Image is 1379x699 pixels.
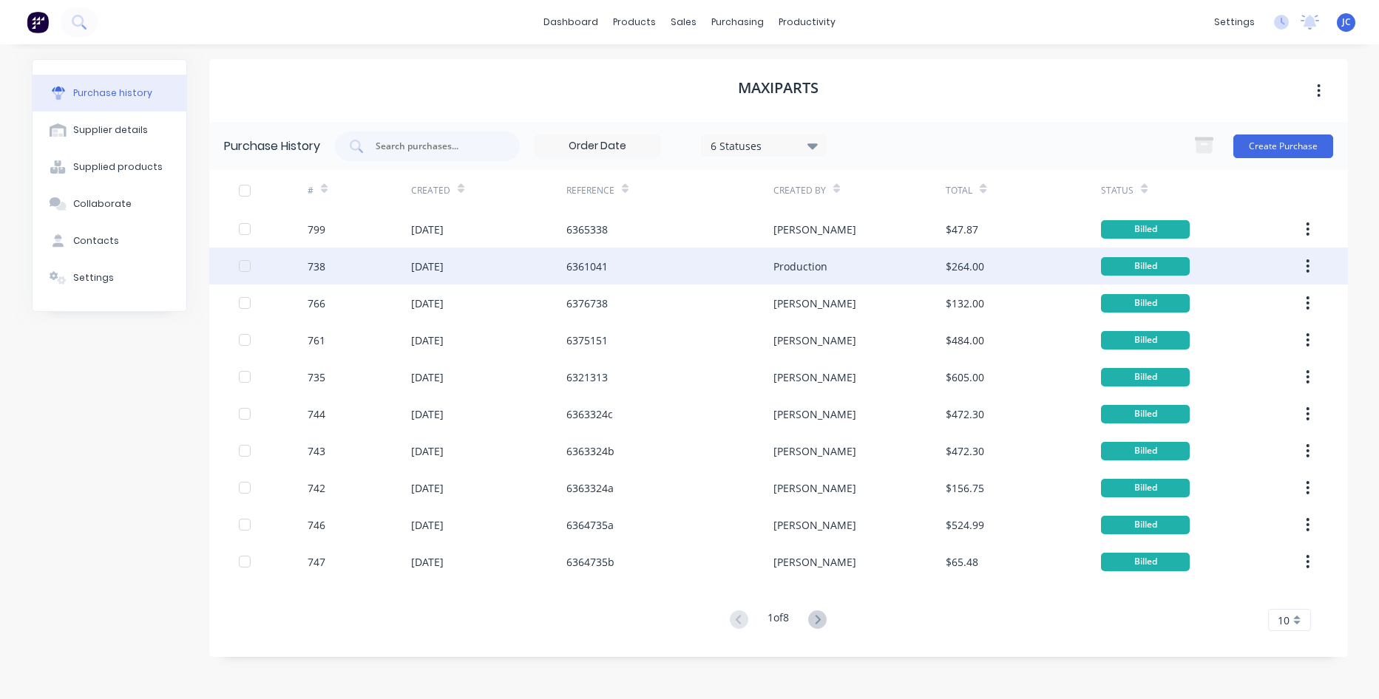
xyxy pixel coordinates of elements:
div: [DATE] [411,443,444,459]
button: Purchase history [33,75,186,112]
div: Contacts [73,234,119,248]
div: 746 [308,517,325,533]
div: sales [663,11,704,33]
span: JC [1342,16,1351,29]
div: [PERSON_NAME] [773,369,856,385]
div: 735 [308,369,325,385]
div: [DATE] [411,296,444,311]
button: Supplied products [33,149,186,185]
div: Purchase History [224,137,320,155]
button: Create Purchase [1233,134,1333,158]
div: [DATE] [411,222,444,237]
div: Billed [1101,553,1190,571]
div: Billed [1101,516,1190,534]
div: 744 [308,406,325,422]
div: [DATE] [411,259,444,274]
div: settings [1207,11,1262,33]
button: Contacts [33,222,186,259]
div: $47.87 [946,222,978,237]
input: Order Date [535,135,660,157]
div: 799 [308,222,325,237]
div: 6363324a [566,480,614,496]
button: Settings [33,259,186,296]
div: [DATE] [411,406,444,422]
div: $65.48 [946,554,978,570]
div: $264.00 [946,259,984,274]
div: [PERSON_NAME] [773,406,856,422]
div: 6363324b [566,443,614,459]
div: Billed [1101,479,1190,497]
button: Supplier details [33,112,186,149]
div: [PERSON_NAME] [773,333,856,348]
div: 742 [308,480,325,496]
div: Collaborate [73,197,132,211]
h1: Maxiparts [738,79,819,97]
div: 6363324c [566,406,613,422]
div: $472.30 [946,443,984,459]
img: Factory [27,11,49,33]
div: 6364735a [566,517,614,533]
div: Supplied products [73,160,163,174]
div: Supplier details [73,123,148,137]
div: 1 of 8 [768,610,789,631]
div: 743 [308,443,325,459]
div: [PERSON_NAME] [773,222,856,237]
div: products [606,11,663,33]
div: Status [1101,184,1134,197]
div: Production [773,259,827,274]
div: [PERSON_NAME] [773,480,856,496]
div: Billed [1101,220,1190,239]
div: Created By [773,184,826,197]
div: $472.30 [946,406,984,422]
div: [DATE] [411,333,444,348]
div: purchasing [704,11,771,33]
div: # [308,184,314,197]
div: [PERSON_NAME] [773,554,856,570]
div: 6376738 [566,296,608,311]
span: 10 [1278,613,1290,628]
a: dashboard [536,11,606,33]
div: 738 [308,259,325,274]
div: Billed [1101,442,1190,460]
div: Billed [1101,294,1190,313]
div: [PERSON_NAME] [773,443,856,459]
div: 6361041 [566,259,608,274]
div: Settings [73,271,114,284]
div: $605.00 [946,369,984,385]
div: [DATE] [411,554,444,570]
div: Total [946,184,972,197]
div: [PERSON_NAME] [773,296,856,311]
div: 6364735b [566,554,614,570]
button: Collaborate [33,185,186,222]
div: 6 Statuses [711,137,816,153]
div: 6365338 [566,222,608,237]
div: $524.99 [946,517,984,533]
div: 761 [308,333,325,348]
div: Billed [1101,405,1190,423]
input: Search purchases... [374,139,497,154]
div: 6321313 [566,369,608,385]
div: Reference [566,184,614,197]
div: $156.75 [946,480,984,496]
div: 747 [308,554,325,570]
div: Purchase history [73,86,152,100]
div: Created [411,184,450,197]
div: 766 [308,296,325,311]
div: Billed [1101,331,1190,349]
div: $484.00 [946,333,984,348]
div: Billed [1101,257,1190,276]
div: Billed [1101,368,1190,386]
div: [DATE] [411,517,444,533]
div: productivity [771,11,843,33]
div: [DATE] [411,480,444,496]
div: $132.00 [946,296,984,311]
div: [PERSON_NAME] [773,517,856,533]
div: 6375151 [566,333,608,348]
div: [DATE] [411,369,444,385]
